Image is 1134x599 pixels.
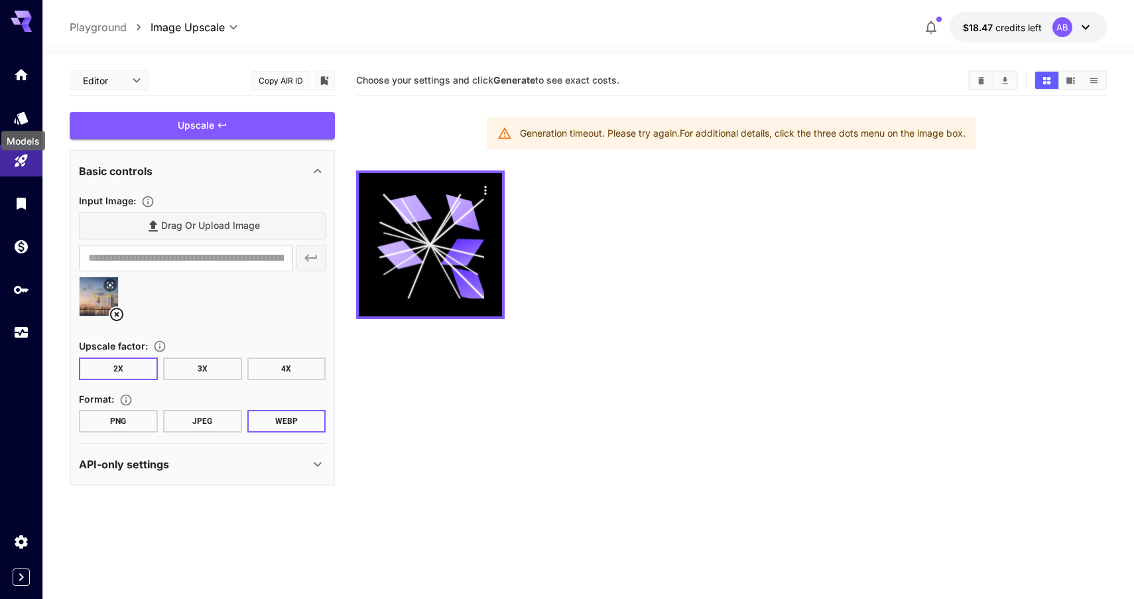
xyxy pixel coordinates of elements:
button: WEBP [247,410,326,433]
span: $18.47 [963,22,995,33]
div: Wallet [13,238,29,255]
div: Models [13,109,29,126]
button: Add to library [318,72,330,88]
b: Generate [493,74,535,86]
span: Choose your settings and click to see exact costs. [356,74,619,86]
span: Upscale [178,117,214,134]
button: JPEG [163,410,242,433]
div: Show media in grid viewShow media in video viewShow media in list view [1034,70,1107,90]
span: Format : [79,393,114,405]
div: Actions [475,180,495,200]
div: API Keys [13,281,29,298]
button: Copy AIR ID [251,71,310,90]
button: 2X [79,358,158,380]
p: Basic controls [79,163,153,179]
button: PNG [79,410,158,433]
button: 4X [247,358,326,380]
div: API-only settings [79,448,326,480]
button: Clear All [970,72,993,89]
nav: breadcrumb [70,19,151,35]
div: Clear AllDownload All [968,70,1018,90]
div: $18.4685 [963,21,1042,34]
button: Upscale [70,112,335,139]
button: $18.4685AB [950,12,1107,42]
button: Choose the level of upscaling to be performed on the image. [148,340,172,353]
button: Show media in grid view [1035,72,1058,89]
button: Choose the file format for the output image. [114,393,138,407]
span: Input Image : [79,195,136,206]
div: Playground [13,153,29,169]
div: Models [1,131,45,151]
div: AB [1052,17,1072,37]
div: Library [13,195,29,212]
div: Usage [13,324,29,341]
button: Show media in list view [1082,72,1105,89]
div: Settings [13,533,29,550]
button: 3X [163,358,242,380]
button: Specifies the input image to be processed. [136,195,160,208]
a: Playground [70,19,127,35]
div: Basic controls [79,155,326,187]
p: API-only settings [79,456,169,472]
span: credits left [995,22,1042,33]
button: Expand sidebar [13,568,30,586]
span: Editor [83,74,124,88]
span: Image Upscale [151,19,225,35]
button: Download All [993,72,1017,89]
button: Show media in video view [1059,72,1082,89]
span: Upscale factor : [79,340,148,352]
div: Generation timeout. Please try again. For additional details, click the three dots menu on the im... [520,121,966,145]
div: Home [13,66,29,83]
